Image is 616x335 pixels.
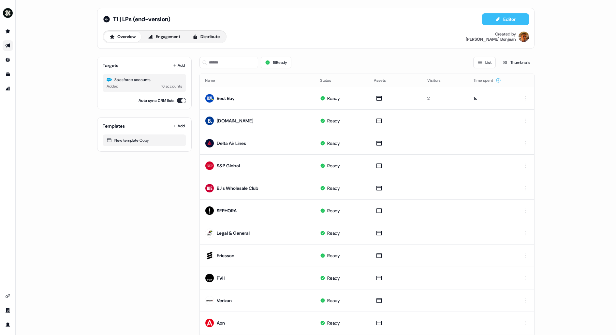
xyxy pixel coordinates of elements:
[482,17,529,23] a: Editor
[103,62,118,69] div: Targets
[495,32,516,37] div: Created by
[482,13,529,25] button: Editor
[107,137,182,144] div: New template Copy
[474,75,501,86] button: Time spent
[327,162,340,169] div: Ready
[327,185,340,191] div: Ready
[104,32,141,42] button: Overview
[217,162,240,169] div: S&P Global
[3,319,13,330] a: Go to profile
[327,252,340,259] div: Ready
[327,118,340,124] div: Ready
[3,83,13,94] a: Go to attribution
[113,15,170,23] span: T1 | LPs (end-version)
[217,140,246,147] div: Delta Air Lines
[107,77,182,83] div: Salesforce accounts
[142,32,186,42] button: Engagement
[139,97,174,104] label: Auto sync CRM lists
[327,95,340,102] div: Ready
[3,40,13,51] a: Go to outbound experience
[217,185,258,191] div: BJ's Wholesale Club
[473,57,496,68] button: List
[3,291,13,301] a: Go to integrations
[474,95,507,102] div: 1s
[172,121,186,131] button: Add
[466,37,516,42] div: [PERSON_NAME] Bonjean
[519,32,529,42] img: Vincent
[427,75,448,86] button: Visitors
[172,61,186,70] button: Add
[217,275,225,281] div: PVH
[3,55,13,65] a: Go to Inbound
[498,57,535,68] button: Thumbnails
[327,230,340,236] div: Ready
[3,305,13,315] a: Go to team
[327,140,340,147] div: Ready
[217,118,253,124] div: [DOMAIN_NAME]
[103,123,125,129] div: Templates
[427,95,463,102] div: 2
[320,75,339,86] button: Status
[3,69,13,79] a: Go to templates
[217,95,235,102] div: Best Buy
[327,297,340,304] div: Ready
[327,207,340,214] div: Ready
[205,75,223,86] button: Name
[107,83,118,90] div: Added
[327,275,340,281] div: Ready
[217,252,234,259] div: Ericsson
[327,320,340,326] div: Ready
[369,74,422,87] th: Assets
[217,207,237,214] div: SEPHORA
[3,26,13,36] a: Go to prospects
[161,83,182,90] div: 16 accounts
[217,230,250,236] div: Legal & General
[187,32,225,42] button: Distribute
[217,297,232,304] div: Verizon
[217,320,225,326] div: Aon
[261,57,291,68] button: 16Ready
